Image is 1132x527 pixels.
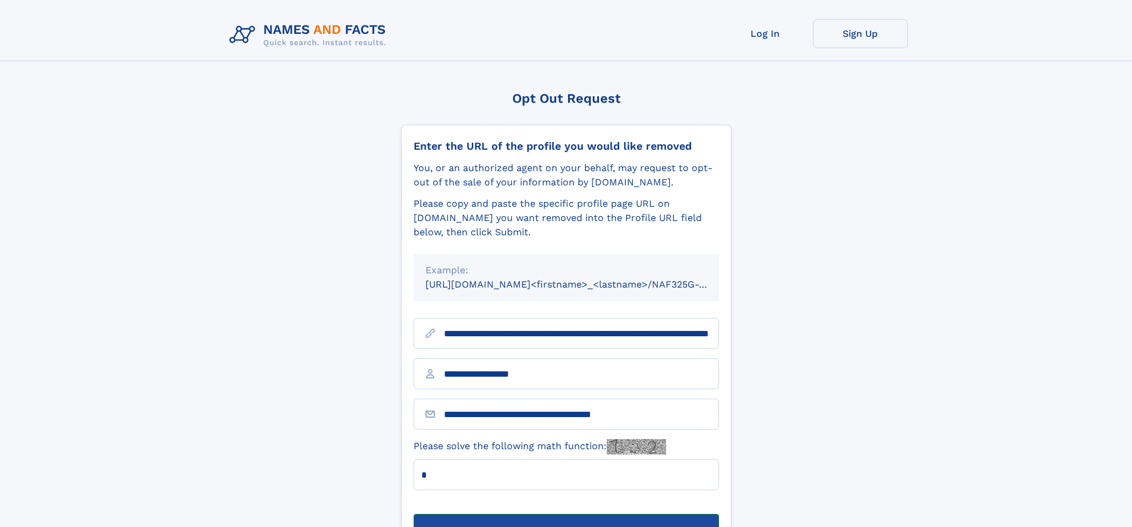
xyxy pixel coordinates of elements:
[718,19,813,48] a: Log In
[813,19,908,48] a: Sign Up
[425,263,707,277] div: Example:
[414,161,719,190] div: You, or an authorized agent on your behalf, may request to opt-out of the sale of your informatio...
[414,439,666,455] label: Please solve the following math function:
[225,19,396,51] img: Logo Names and Facts
[414,140,719,153] div: Enter the URL of the profile you would like removed
[414,197,719,239] div: Please copy and paste the specific profile page URL on [DOMAIN_NAME] you want removed into the Pr...
[425,279,742,290] small: [URL][DOMAIN_NAME]<firstname>_<lastname>/NAF325G-xxxxxxxx
[401,91,731,106] div: Opt Out Request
